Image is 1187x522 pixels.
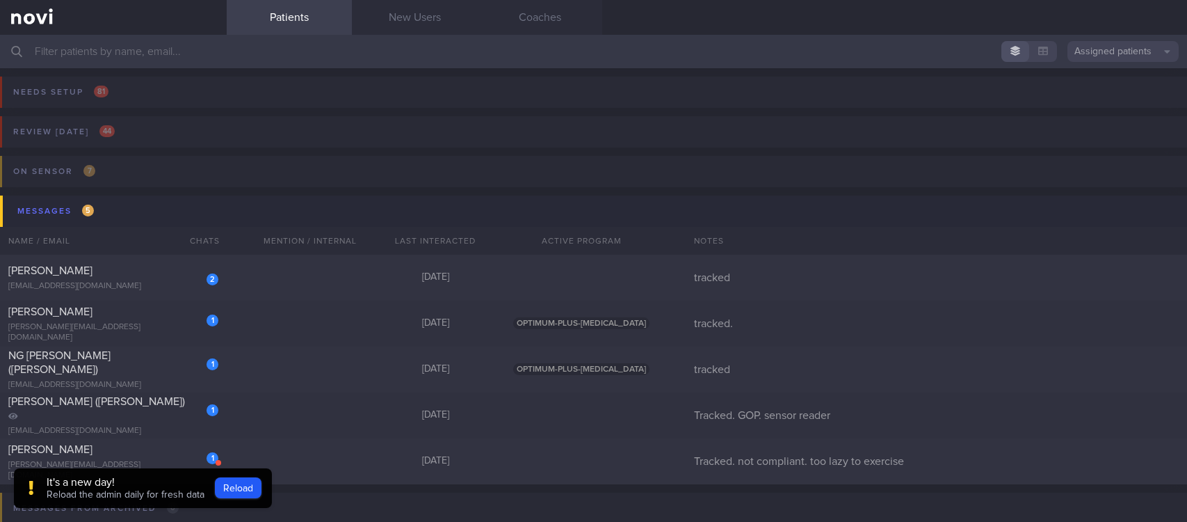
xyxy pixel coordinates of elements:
[686,363,1187,377] div: tracked
[8,265,92,276] span: [PERSON_NAME]
[8,322,218,343] div: [PERSON_NAME][EMAIL_ADDRESS][DOMAIN_NAME]
[686,454,1187,468] div: Tracked. not compliant. too lazy to exercise
[47,475,204,489] div: It's a new day!
[8,380,218,390] div: [EMAIL_ADDRESS][DOMAIN_NAME]
[207,315,218,326] div: 1
[513,317,649,329] span: OPTIMUM-PLUS-[MEDICAL_DATA]
[248,227,373,255] div: Mention / Internal
[8,396,185,407] span: [PERSON_NAME] ([PERSON_NAME])
[99,125,115,137] span: 44
[171,227,227,255] div: Chats
[686,271,1187,285] div: tracked
[373,317,498,330] div: [DATE]
[8,460,218,481] div: [PERSON_NAME][EMAIL_ADDRESS][DOMAIN_NAME]
[82,205,94,216] span: 5
[94,86,108,97] span: 81
[10,162,99,181] div: On sensor
[8,350,111,375] span: NG [PERSON_NAME] ([PERSON_NAME])
[207,358,218,370] div: 1
[686,409,1187,422] div: Tracked. GOP. sensor reader
[498,227,665,255] div: Active Program
[686,317,1187,331] div: tracked.
[10,83,112,102] div: Needs setup
[373,363,498,376] div: [DATE]
[8,426,218,436] div: [EMAIL_ADDRESS][DOMAIN_NAME]
[215,477,261,498] button: Reload
[207,274,218,285] div: 2
[373,455,498,468] div: [DATE]
[373,271,498,284] div: [DATE]
[47,490,204,500] span: Reload the admin daily for fresh data
[373,409,498,422] div: [DATE]
[8,444,92,455] span: [PERSON_NAME]
[686,227,1187,255] div: Notes
[14,202,97,221] div: Messages
[8,306,92,317] span: [PERSON_NAME]
[8,281,218,292] div: [EMAIL_ADDRESS][DOMAIN_NAME]
[83,165,95,177] span: 7
[207,404,218,416] div: 1
[10,499,182,518] div: Messages from Archived
[1067,41,1179,62] button: Assigned patients
[207,452,218,464] div: 1
[10,122,118,141] div: Review [DATE]
[513,363,649,375] span: OPTIMUM-PLUS-[MEDICAL_DATA]
[373,227,498,255] div: Last Interacted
